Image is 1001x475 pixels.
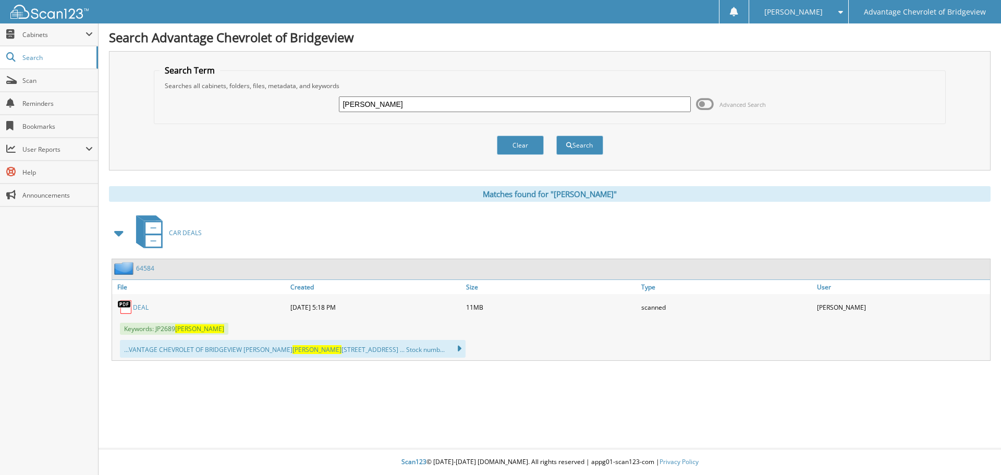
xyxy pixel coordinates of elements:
[130,212,202,253] a: CAR DEALS
[133,303,149,312] a: DEAL
[814,297,990,318] div: [PERSON_NAME]
[22,145,86,154] span: User Reports
[719,101,766,108] span: Advanced Search
[169,228,202,237] span: CAR DEALS
[10,5,89,19] img: scan123-logo-white.svg
[639,280,814,294] a: Type
[22,122,93,131] span: Bookmarks
[175,324,224,333] span: [PERSON_NAME]
[120,340,466,358] div: ...VANTAGE CHEVROLET OF BRIDGEVIEW [PERSON_NAME] [STREET_ADDRESS] ... Stock numb...
[160,81,941,90] div: Searches all cabinets, folders, files, metadata, and keywords
[99,449,1001,475] div: © [DATE]-[DATE] [DOMAIN_NAME]. All rights reserved | appg01-scan123-com |
[109,29,991,46] h1: Search Advantage Chevrolet of Bridgeview
[497,136,544,155] button: Clear
[117,299,133,315] img: PDF.png
[292,345,341,354] span: [PERSON_NAME]
[22,30,86,39] span: Cabinets
[463,297,639,318] div: 11MB
[556,136,603,155] button: Search
[22,53,91,62] span: Search
[949,425,1001,475] iframe: Chat Widget
[109,186,991,202] div: Matches found for "[PERSON_NAME]"
[288,280,463,294] a: Created
[764,9,823,15] span: [PERSON_NAME]
[463,280,639,294] a: Size
[136,264,154,273] a: 64584
[120,323,228,335] span: Keywords: JP2689
[288,297,463,318] div: [DATE] 5:18 PM
[639,297,814,318] div: scanned
[22,76,93,85] span: Scan
[22,99,93,108] span: Reminders
[814,280,990,294] a: User
[112,280,288,294] a: File
[160,65,220,76] legend: Search Term
[864,9,986,15] span: Advantage Chevrolet of Bridgeview
[22,168,93,177] span: Help
[660,457,699,466] a: Privacy Policy
[22,191,93,200] span: Announcements
[114,262,136,275] img: folder2.png
[401,457,426,466] span: Scan123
